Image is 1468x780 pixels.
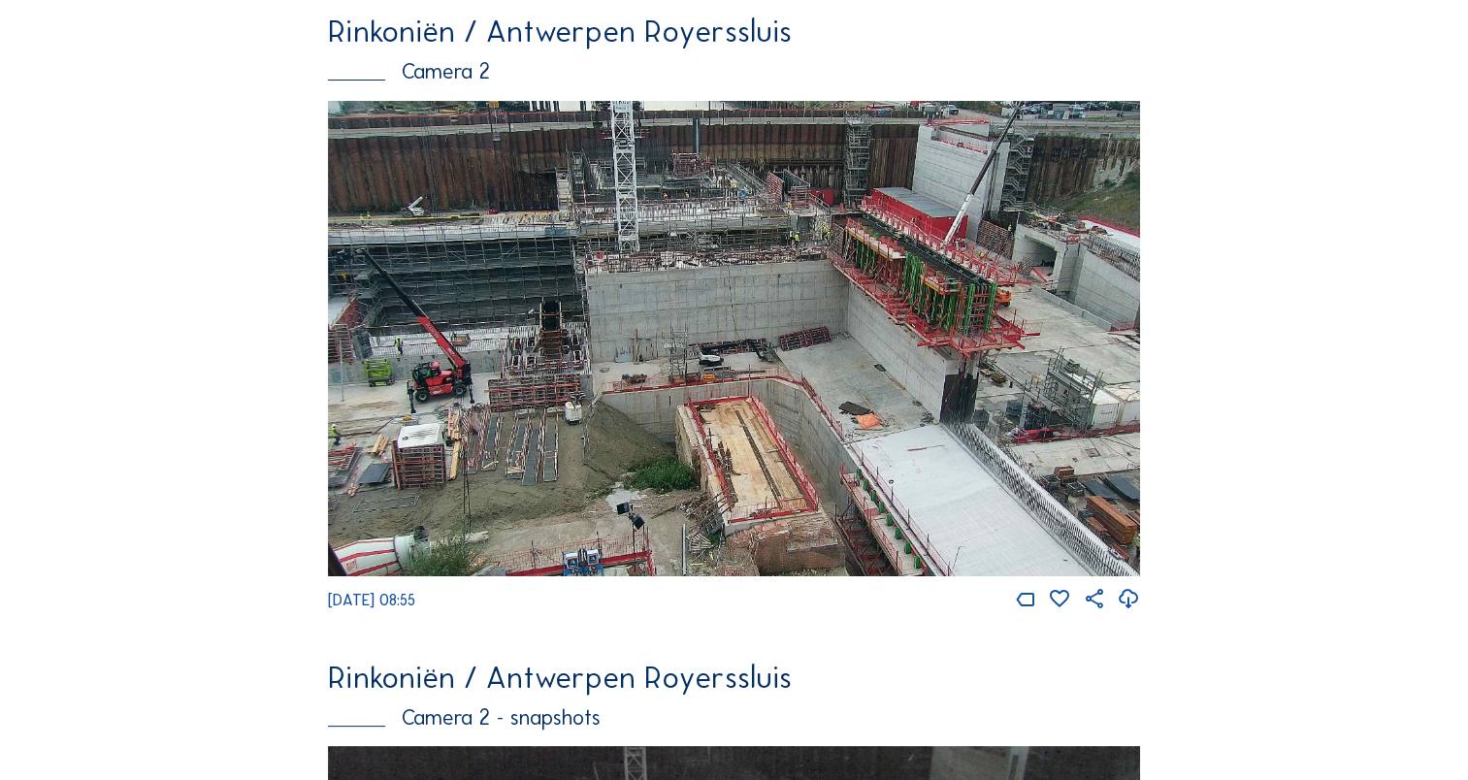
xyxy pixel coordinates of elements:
div: Camera 2 [328,61,1140,82]
span: [DATE] 08:55 [328,591,415,609]
div: Rinkoniën / Antwerpen Royerssluis [328,663,1140,693]
div: Camera 2 - snapshots [328,707,1140,729]
img: Image [328,101,1140,577]
div: Rinkoniën / Antwerpen Royerssluis [328,16,1140,47]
